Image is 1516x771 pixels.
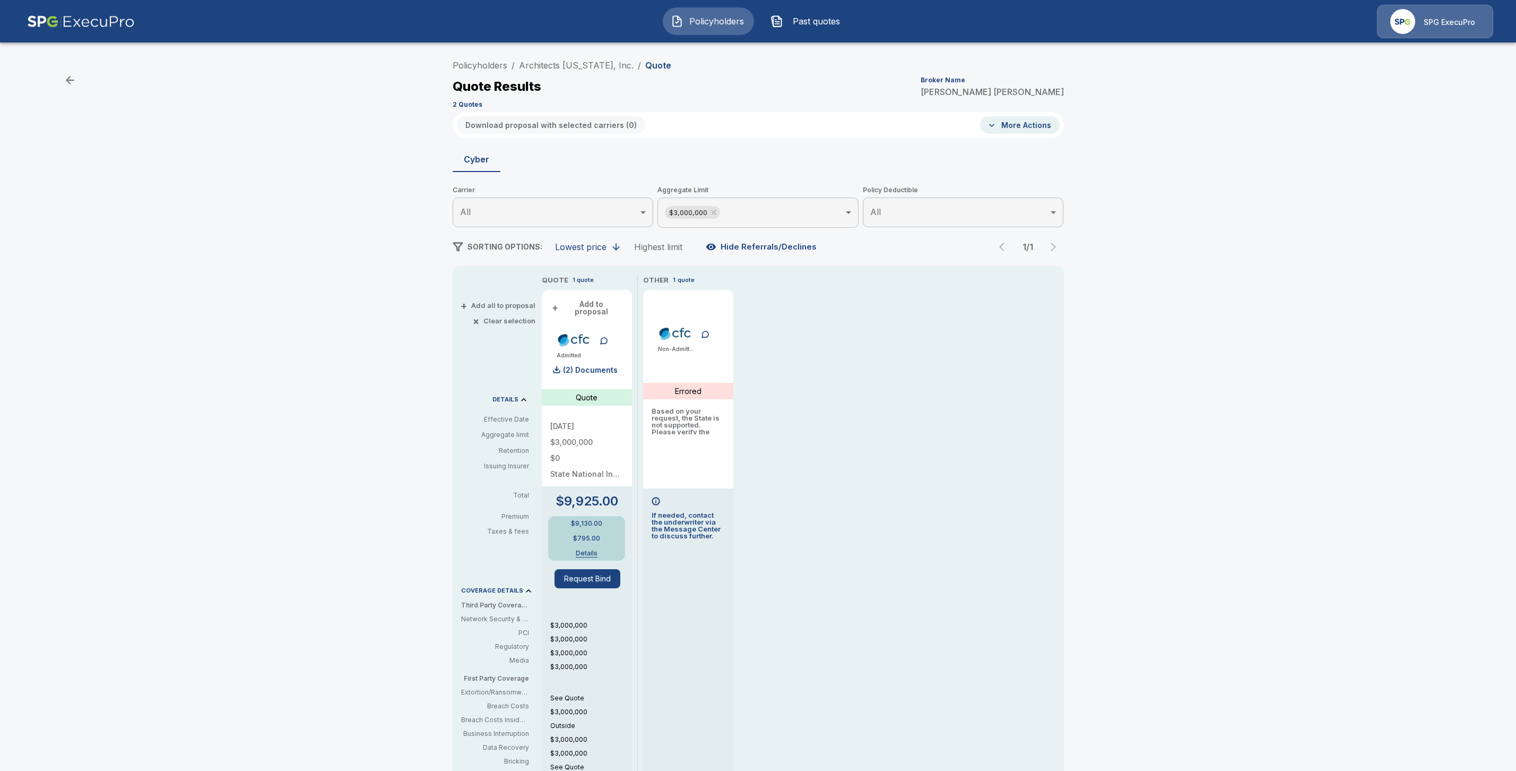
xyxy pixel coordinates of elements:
[461,642,529,652] p: Regulatory: In case you're fined by regulators (e.g., for breaching consumer privacy)
[563,550,610,556] button: Details
[652,512,725,539] p: If needed, contact the underwriter via the Message Center to discuss further.
[550,735,632,744] p: $3,000,000
[555,332,593,348] img: cfccyberadmitted
[453,101,482,108] p: 2 Quotes
[461,430,529,440] p: Aggregate limit
[461,729,529,739] p: Business Interruption: Covers lost profits incurred due to not operating
[550,298,623,318] button: +Add to proposal
[550,423,623,430] p: [DATE]
[461,743,529,752] p: Data Recovery: The cost of recovering lost data
[663,7,754,35] button: Policyholders IconPolicyholders
[461,492,538,499] p: Total
[563,366,618,374] p: (2) Documents
[550,721,632,731] p: Outside
[542,275,568,286] p: QUOTE
[550,693,632,703] p: See Quote
[473,318,479,324] span: ×
[656,325,695,341] img: cfccyber
[555,242,607,252] div: Lowest price
[704,237,821,257] button: Hide Referrals/Declines
[461,415,529,424] p: Effective Date
[461,656,529,665] p: Media: When your content triggers legal action against you (e.g. - libel, plagiarism)
[492,397,518,402] p: DETAILS
[556,495,618,508] p: $9,925.00
[658,345,695,353] p: Non-Admitted
[555,569,620,588] button: Request Bind
[673,276,675,285] p: 1
[461,446,529,456] p: Retention
[557,352,581,359] p: Admitted
[552,304,558,312] span: +
[573,535,600,542] p: $795.00
[688,15,746,28] span: Policyholders
[921,77,965,83] p: Broker Name
[576,392,597,403] p: Quote
[573,276,594,285] p: 1 quote
[550,662,632,672] p: $3,000,000
[863,185,1064,195] span: Policy Deductible
[638,59,641,72] li: /
[652,408,725,434] p: Based on your request, the State is not supported. Please verify the State of the client and retr...
[555,569,628,588] span: Request Bind
[550,749,632,758] p: $3,000,000
[453,185,654,195] span: Carrier
[461,528,538,535] p: Taxes & fees
[461,461,529,471] p: Issuing Insurer
[27,5,135,38] img: AA Logo
[461,614,529,624] p: Network Security & Privacy Liability: Third party liability costs
[461,302,467,309] span: +
[634,242,682,252] div: Highest limit
[1377,5,1493,38] a: Agency IconSPG ExecuPro
[645,61,671,70] p: Quote
[461,674,538,683] p: First Party Coverage
[787,15,846,28] span: Past quotes
[571,520,602,527] p: $9,130.00
[550,470,623,478] p: State National Insurance Company Inc.
[678,276,695,285] p: quote
[1424,17,1475,28] p: SPG ExecuPro
[453,147,500,172] button: Cyber
[457,116,645,134] button: Download proposal with selected carriers (0)
[461,715,529,725] p: Breach Costs Inside/Outside: Will the breach costs erode the aggregate limit (inside) or are sepa...
[461,628,529,638] p: PCI: Covers fines or penalties imposed by banks or credit card companies
[657,185,859,195] span: Aggregate Limit
[467,242,542,251] span: SORTING OPTIONS:
[461,701,529,711] p: Breach Costs: Covers breach costs from an attack
[980,116,1060,134] button: More Actions
[453,60,507,71] a: Policyholders
[550,439,623,446] p: $3,000,000
[921,88,1064,96] p: [PERSON_NAME] [PERSON_NAME]
[460,207,471,217] span: All
[671,15,683,28] img: Policyholders Icon
[453,80,541,93] p: Quote Results
[643,275,669,286] p: OTHER
[550,707,632,717] p: $3,000,000
[550,635,632,644] p: $3,000,000
[870,207,881,217] span: All
[453,59,671,72] nav: breadcrumb
[1017,243,1038,251] p: 1 / 1
[550,648,632,658] p: $3,000,000
[675,385,701,397] p: Errored
[461,601,538,610] p: Third Party Coverage
[550,621,632,630] p: $3,000,000
[550,455,623,462] p: $0
[519,60,634,71] a: Architects [US_STATE], Inc.
[512,59,515,72] li: /
[461,757,529,766] p: Bricking: When computers and electronic hardware are damaged beyond repair
[463,302,535,309] button: +Add all to proposal
[475,318,535,324] button: ×Clear selection
[665,206,720,219] div: $3,000,000
[461,588,523,594] p: COVERAGE DETAILS
[1390,9,1415,34] img: Agency Icon
[461,513,538,520] p: Premium
[665,207,712,219] span: $3,000,000
[770,15,783,28] img: Past quotes Icon
[763,7,854,35] button: Past quotes IconPast quotes
[461,688,529,697] p: Extortion/Ransomware: Covers damage and payments from an extortion / ransomware event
